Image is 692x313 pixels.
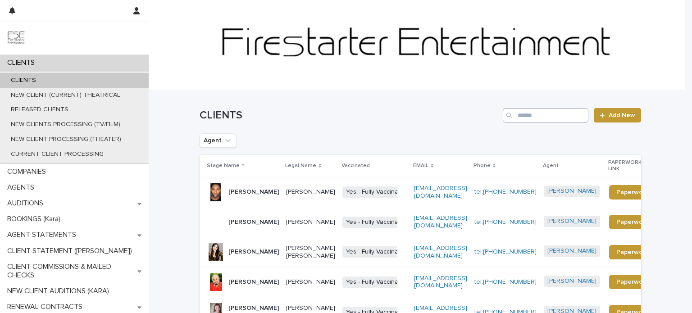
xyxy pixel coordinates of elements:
[413,161,428,171] p: EMAIL
[341,161,370,171] p: Vaccinated
[200,109,499,122] h1: CLIENTS
[616,219,648,225] span: Paperwork
[616,249,648,255] span: Paperwork
[7,29,25,47] img: 9JgRvJ3ETPGCJDhvPVA5
[609,245,656,259] a: Paperwork
[342,186,411,198] span: Yes - Fully Vaccinated
[4,247,139,255] p: CLIENT STATEMENT ([PERSON_NAME])
[414,275,467,289] a: [EMAIL_ADDRESS][DOMAIN_NAME]
[4,136,128,143] p: NEW CLIENT PROCESSING (THEATER)
[228,218,279,226] p: [PERSON_NAME]
[414,245,467,259] a: [EMAIL_ADDRESS][DOMAIN_NAME]
[547,247,596,255] a: [PERSON_NAME]
[228,278,279,286] p: [PERSON_NAME]
[474,219,537,225] a: tel:[PHONE_NUMBER]
[4,215,68,223] p: BOOKINGS (Kara)
[543,161,559,171] p: Agent
[286,188,335,196] p: [PERSON_NAME]
[228,188,279,196] p: [PERSON_NAME]
[473,161,491,171] p: Phone
[474,249,537,255] a: tel:[PHONE_NUMBER]
[286,278,335,286] p: [PERSON_NAME]
[200,267,670,297] tr: [PERSON_NAME][PERSON_NAME]Yes - Fully Vaccinated[EMAIL_ADDRESS][DOMAIN_NAME]tel:[PHONE_NUMBER][PE...
[547,277,596,285] a: [PERSON_NAME]
[285,161,316,171] p: Legal Name
[503,108,588,122] input: Search
[474,279,537,285] a: tel:[PHONE_NUMBER]
[414,185,467,199] a: [EMAIL_ADDRESS][DOMAIN_NAME]
[4,199,50,208] p: AUDITIONS
[474,189,537,195] a: tel:[PHONE_NUMBER]
[4,106,76,113] p: RELEASED CLIENTS
[4,303,90,311] p: RENEWAL CONTRACTS
[342,246,411,258] span: Yes - Fully Vaccinated
[616,279,648,285] span: Paperwork
[200,237,670,267] tr: [PERSON_NAME][PERSON_NAME] [PERSON_NAME]Yes - Fully Vaccinated[EMAIL_ADDRESS][DOMAIN_NAME]tel:[PH...
[4,231,83,239] p: AGENT STATEMENTS
[207,161,240,171] p: Stage Name
[594,108,641,122] a: Add New
[4,168,53,176] p: COMPANIES
[609,112,635,118] span: Add New
[4,121,127,128] p: NEW CLIENTS PROCESSING (TV/FILM)
[200,133,237,148] button: Agent
[200,207,670,237] tr: [PERSON_NAME][PERSON_NAME]Yes - Fully Vaccinated[EMAIL_ADDRESS][DOMAIN_NAME]tel:[PHONE_NUMBER][PE...
[547,218,596,225] a: [PERSON_NAME]
[342,217,411,228] span: Yes - Fully Vaccinated
[616,189,648,195] span: Paperwork
[4,91,127,99] p: NEW CLIENT (CURRENT) THEATRICAL
[609,275,656,289] a: Paperwork
[4,287,116,295] p: NEW CLIENT AUDITIONS (KARA)
[4,59,42,67] p: CLIENTS
[4,150,111,158] p: CURRENT CLIENT PROCESSING
[414,215,467,229] a: [EMAIL_ADDRESS][DOMAIN_NAME]
[4,263,137,280] p: CLIENT COMMISSIONS & MAILED CHECKS
[4,183,41,192] p: AGENTS
[286,245,335,260] p: [PERSON_NAME] [PERSON_NAME]
[342,277,411,288] span: Yes - Fully Vaccinated
[609,215,656,229] a: Paperwork
[4,77,43,84] p: CLIENTS
[286,218,335,226] p: [PERSON_NAME]
[200,177,670,207] tr: [PERSON_NAME][PERSON_NAME]Yes - Fully Vaccinated[EMAIL_ADDRESS][DOMAIN_NAME]tel:[PHONE_NUMBER][PE...
[547,187,596,195] a: [PERSON_NAME]
[608,158,651,174] p: PAPERWORK LINK
[609,185,656,200] a: Paperwork
[228,248,279,256] p: [PERSON_NAME]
